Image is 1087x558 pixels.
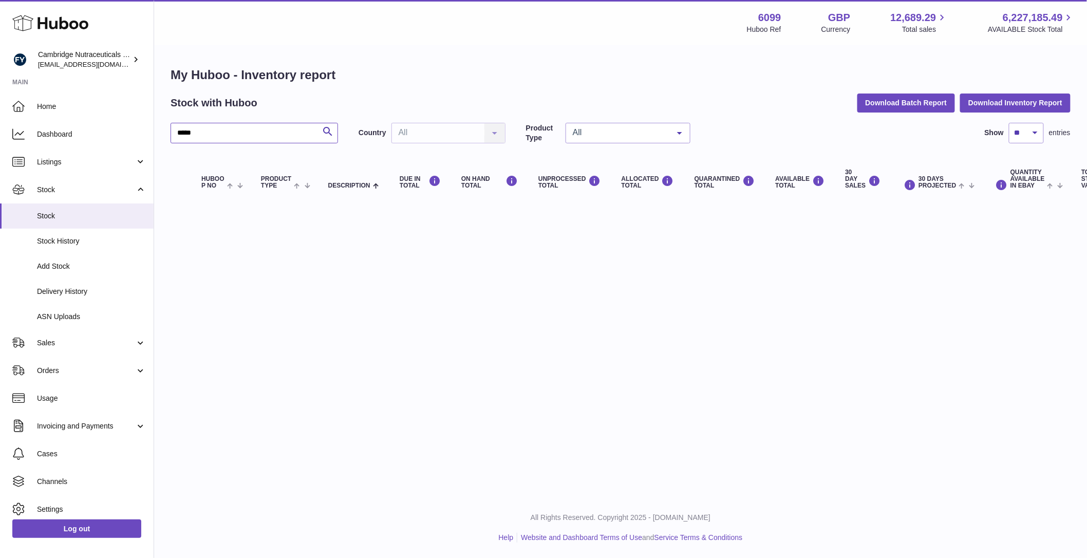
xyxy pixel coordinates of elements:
[517,533,742,543] li: and
[747,25,781,34] div: Huboo Ref
[988,11,1075,34] a: 6,227,185.49 AVAILABLE Stock Total
[38,50,130,69] div: Cambridge Nutraceuticals Ltd
[400,175,441,189] div: DUE IN TOTAL
[845,169,880,190] div: 30 DAY SALES
[37,211,146,221] span: Stock
[960,94,1071,112] button: Download Inventory Report
[919,176,956,189] span: 30 DAYS PROJECTED
[201,176,224,189] span: Huboo P no
[654,533,743,542] a: Service Terms & Conditions
[328,182,370,189] span: Description
[171,67,1071,83] h1: My Huboo - Inventory report
[902,25,948,34] span: Total sales
[1003,11,1063,25] span: 6,227,185.49
[37,449,146,459] span: Cases
[37,262,146,271] span: Add Stock
[857,94,955,112] button: Download Batch Report
[758,11,781,25] strong: 6099
[461,175,518,189] div: ON HAND Total
[1049,128,1071,138] span: entries
[37,102,146,111] span: Home
[162,513,1079,523] p: All Rights Reserved. Copyright 2025 - [DOMAIN_NAME]
[261,176,291,189] span: Product Type
[985,128,1004,138] label: Show
[38,60,151,68] span: [EMAIL_ADDRESS][DOMAIN_NAME]
[359,128,386,138] label: Country
[521,533,642,542] a: Website and Dashboard Terms of Use
[37,287,146,296] span: Delivery History
[1010,169,1045,190] span: Quantity Available in eBay
[37,157,135,167] span: Listings
[890,11,936,25] span: 12,689.29
[988,25,1075,34] span: AVAILABLE Stock Total
[37,366,135,376] span: Orders
[821,25,851,34] div: Currency
[171,96,257,110] h2: Stock with Huboo
[37,236,146,246] span: Stock History
[526,123,560,143] label: Product Type
[37,338,135,348] span: Sales
[695,175,755,189] div: QUARANTINED Total
[570,127,669,138] span: All
[622,175,674,189] div: ALLOCATED Total
[776,175,825,189] div: AVAILABLE Total
[499,533,514,542] a: Help
[12,519,141,538] a: Log out
[37,394,146,403] span: Usage
[538,175,601,189] div: UNPROCESSED Total
[37,129,146,139] span: Dashboard
[37,421,135,431] span: Invoicing and Payments
[37,477,146,487] span: Channels
[828,11,850,25] strong: GBP
[12,52,28,67] img: huboo@camnutra.com
[890,11,948,34] a: 12,689.29 Total sales
[37,185,135,195] span: Stock
[37,505,146,514] span: Settings
[37,312,146,322] span: ASN Uploads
